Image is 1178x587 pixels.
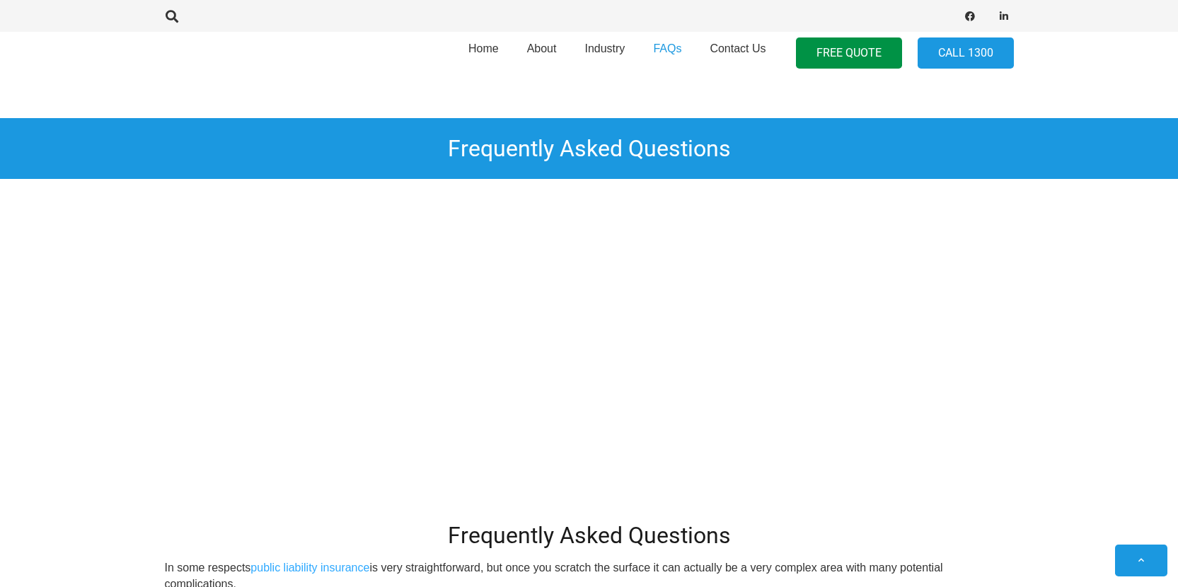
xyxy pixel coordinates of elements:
[653,42,681,54] span: FAQs
[960,6,980,26] a: Facebook
[584,42,625,54] span: Industry
[796,37,902,69] a: FREE QUOTE
[454,28,513,79] a: Home
[250,562,369,574] a: public liability insurance
[513,28,571,79] a: About
[710,42,766,54] span: Contact Us
[1115,545,1167,576] a: Back to top
[918,37,1014,69] a: Call 1300
[695,28,780,79] a: Contact Us
[994,6,1014,26] a: LinkedIn
[165,522,1014,549] h2: Frequently Asked Questions
[158,10,187,23] a: Search
[468,42,499,54] span: Home
[639,28,695,79] a: FAQs
[165,41,277,66] a: pli_logotransparent
[570,28,639,79] a: Industry
[527,42,557,54] span: About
